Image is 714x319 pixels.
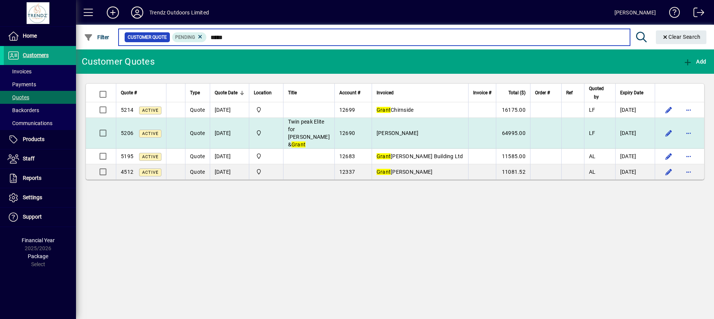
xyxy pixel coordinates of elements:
button: More options [682,150,695,162]
span: Expiry Date [620,89,643,97]
div: Title [288,89,330,97]
td: [DATE] [615,102,655,118]
span: New Plymouth [254,129,279,137]
span: 5214 [121,107,133,113]
span: Products [23,136,44,142]
span: Title [288,89,297,97]
button: More options [682,104,695,116]
span: Quotes [8,94,29,100]
span: Chirnside [377,107,414,113]
a: Products [4,130,76,149]
div: Account # [339,89,367,97]
span: Quoted by [589,84,604,101]
span: Backorders [8,107,39,113]
div: Quote Date [215,89,244,97]
div: Order # [535,89,557,97]
button: Edit [663,104,675,116]
span: Quote [190,153,205,159]
span: Pending [175,35,195,40]
td: [DATE] [210,102,249,118]
span: Filter [84,34,109,40]
button: More options [682,127,695,139]
span: [PERSON_NAME] [377,169,433,175]
span: Location [254,89,272,97]
button: Edit [663,127,675,139]
button: Filter [82,30,111,44]
span: LF [589,130,595,136]
span: Customers [23,52,49,58]
div: Customer Quotes [82,56,155,68]
td: 11585.00 [496,149,530,164]
span: Invoices [8,68,32,75]
td: 11081.52 [496,164,530,179]
td: [DATE] [210,149,249,164]
span: Total ($) [508,89,526,97]
td: [DATE] [615,164,655,179]
span: Communications [8,120,52,126]
span: Clear Search [662,34,701,40]
span: New Plymouth [254,168,279,176]
a: Support [4,208,76,227]
span: Ref [566,89,573,97]
div: Ref [566,89,579,97]
em: Grant [291,141,306,148]
td: 64995.00 [496,118,530,149]
a: Invoices [4,65,76,78]
span: New Plymouth [254,106,279,114]
em: Grant [377,107,391,113]
span: Type [190,89,200,97]
span: 12337 [339,169,355,175]
button: Profile [125,6,149,19]
a: Communications [4,117,76,130]
a: Settings [4,188,76,207]
td: [DATE] [210,118,249,149]
a: Logout [688,2,705,26]
span: Customer Quote [128,33,167,41]
a: Knowledge Base [663,2,680,26]
em: Grant [377,169,391,175]
span: AL [589,153,596,159]
button: Add [681,55,708,68]
span: Add [683,59,706,65]
td: [DATE] [210,164,249,179]
span: 12683 [339,153,355,159]
span: Payments [8,81,36,87]
span: Active [142,154,158,159]
button: Edit [663,150,675,162]
span: 12690 [339,130,355,136]
button: Edit [663,166,675,178]
span: Invoiced [377,89,394,97]
span: Active [142,170,158,175]
div: Location [254,89,279,97]
span: [PERSON_NAME] [377,130,418,136]
span: Package [28,253,48,259]
span: Quote [190,130,205,136]
em: Grant [377,153,391,159]
td: [DATE] [615,149,655,164]
span: Reports [23,175,41,181]
div: Trendz Outdoors Limited [149,6,209,19]
span: 5195 [121,153,133,159]
a: Quotes [4,91,76,104]
div: Invoiced [377,89,464,97]
a: Staff [4,149,76,168]
div: Expiry Date [620,89,650,97]
button: Clear [656,30,707,44]
span: Support [23,214,42,220]
button: More options [682,166,695,178]
td: [DATE] [615,118,655,149]
span: 12699 [339,107,355,113]
span: 5206 [121,130,133,136]
span: Financial Year [22,237,55,243]
span: Invoice # [473,89,491,97]
button: Add [101,6,125,19]
span: Settings [23,194,42,200]
span: Account # [339,89,360,97]
span: Home [23,33,37,39]
span: Staff [23,156,35,162]
span: Active [142,108,158,113]
span: Quote [190,169,205,175]
a: Home [4,27,76,46]
a: Payments [4,78,76,91]
mat-chip: Pending Status: Pending [172,32,207,42]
